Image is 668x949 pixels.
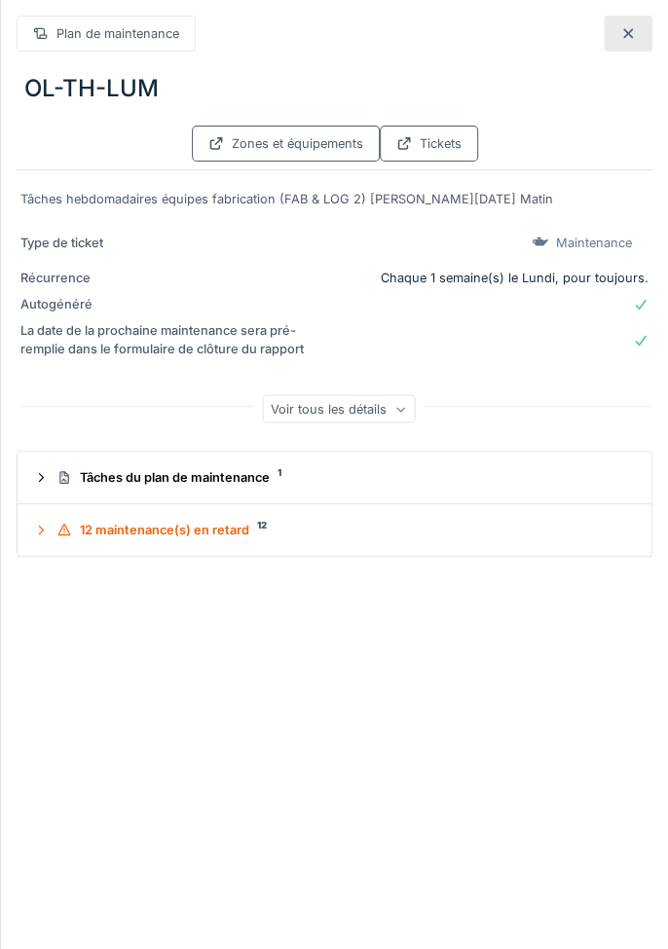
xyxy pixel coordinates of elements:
div: Type de ticket [20,234,167,252]
div: La date de la prochaine maintenance sera pré-remplie dans le formulaire de clôture du rapport [20,321,313,358]
summary: 12 maintenance(s) en retard12 [25,512,644,548]
div: Autogénéré [20,295,167,313]
div: Maintenance [556,234,632,252]
summary: Tâches du plan de maintenance1 [25,459,644,495]
div: Plan de maintenance [56,24,179,43]
div: Tickets [380,126,478,162]
div: OL-TH-LUM [17,63,652,114]
div: Zones et équipements [192,126,380,162]
div: Chaque 1 semaine(s) le Lundi, pour toujours. [174,269,649,287]
div: Récurrence [20,269,167,287]
div: Tâches du plan de maintenance [56,468,628,487]
div: 12 maintenance(s) en retard [56,521,628,539]
div: Voir tous les détails [262,395,415,423]
div: Tâches hebdomadaires équipes fabrication (FAB & LOG 2) [PERSON_NAME][DATE] Matin [20,190,649,208]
